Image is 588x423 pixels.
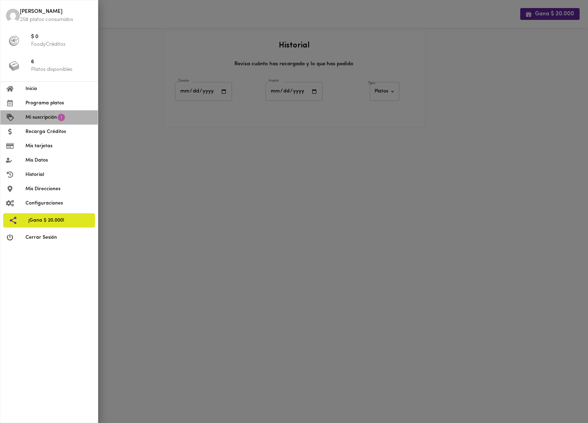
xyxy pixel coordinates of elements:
span: $ 0 [31,33,92,41]
img: foody-creditos-black.png [9,36,19,46]
span: ¡Gana $ 20.000! [28,217,89,224]
span: Cerrar Sesión [26,234,92,241]
span: Mis Datos [26,157,92,164]
p: 258 platos consumidos [20,16,92,23]
span: Configuraciones [26,200,92,207]
span: Recarga Créditos [26,128,92,135]
p: Platos disponibles [31,66,92,73]
span: Mis tarjetas [26,142,92,150]
span: Mis Direcciones [26,185,92,193]
span: 6 [31,58,92,66]
iframe: Messagebird Livechat Widget [547,383,581,416]
span: Inicio [26,85,92,92]
span: Programa platos [26,99,92,107]
span: Historial [26,171,92,178]
p: FoodyCréditos [31,41,92,48]
img: platos_menu.png [9,61,19,71]
span: [PERSON_NAME] [20,8,92,16]
span: Mi suscripción [26,114,57,121]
